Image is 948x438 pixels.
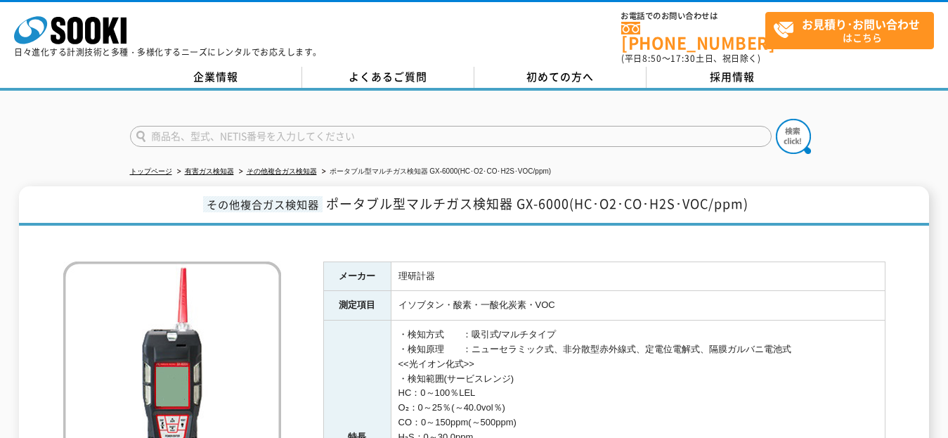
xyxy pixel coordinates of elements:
[776,119,811,154] img: btn_search.png
[319,165,552,179] li: ポータブル型マルチガス検知器 GX-6000(HC･O2･CO･H2S･VOC/ppm)
[642,52,662,65] span: 8:50
[185,167,234,175] a: 有害ガス検知器
[391,262,885,291] td: 理研計器
[247,167,317,175] a: その他複合ガス検知器
[526,69,594,84] span: 初めての方へ
[302,67,474,88] a: よくあるご質問
[802,15,920,32] strong: お見積り･お問い合わせ
[670,52,696,65] span: 17:30
[391,291,885,321] td: イソブタン・酸素・一酸化炭素・VOC
[647,67,819,88] a: 採用情報
[323,262,391,291] th: メーカー
[765,12,934,49] a: お見積り･お問い合わせはこちら
[14,48,322,56] p: 日々進化する計測技術と多種・多様化するニーズにレンタルでお応えします。
[621,12,765,20] span: お電話でのお問い合わせは
[130,167,172,175] a: トップページ
[130,67,302,88] a: 企業情報
[323,291,391,321] th: 測定項目
[474,67,647,88] a: 初めての方へ
[130,126,772,147] input: 商品名、型式、NETIS番号を入力してください
[326,194,748,213] span: ポータブル型マルチガス検知器 GX-6000(HC･O2･CO･H2S･VOC/ppm)
[773,13,933,48] span: はこちら
[621,52,760,65] span: (平日 ～ 土日、祝日除く)
[621,22,765,51] a: [PHONE_NUMBER]
[203,196,323,212] span: その他複合ガス検知器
